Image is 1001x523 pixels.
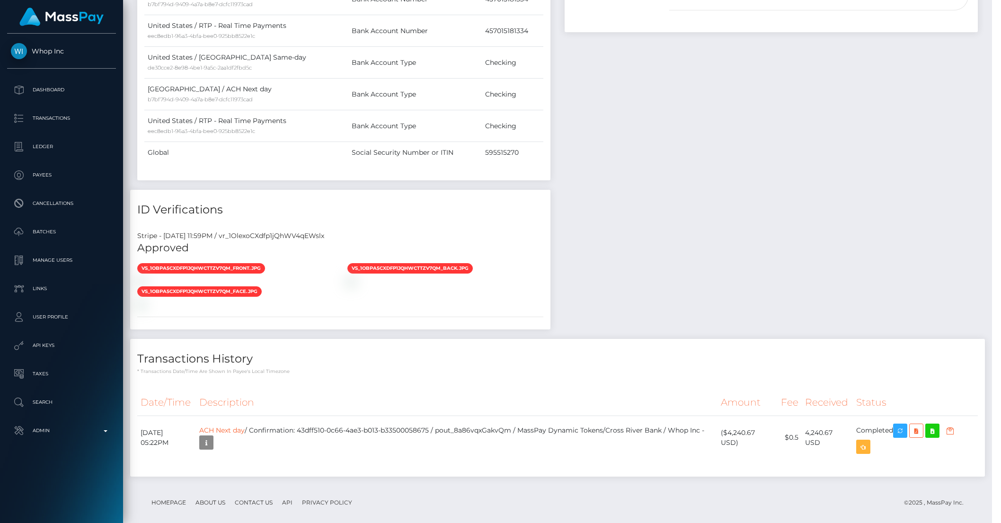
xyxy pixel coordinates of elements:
[11,111,112,125] p: Transactions
[11,424,112,438] p: Admin
[19,8,104,26] img: MassPay Logo
[11,83,112,97] p: Dashboard
[11,140,112,154] p: Ledger
[11,395,112,409] p: Search
[11,338,112,353] p: API Keys
[11,367,112,381] p: Taxes
[11,225,112,239] p: Batches
[11,168,112,182] p: Payees
[7,47,116,55] span: Whop Inc
[11,196,112,211] p: Cancellations
[11,282,112,296] p: Links
[11,310,112,324] p: User Profile
[11,43,27,59] img: Whop Inc
[11,253,112,267] p: Manage Users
